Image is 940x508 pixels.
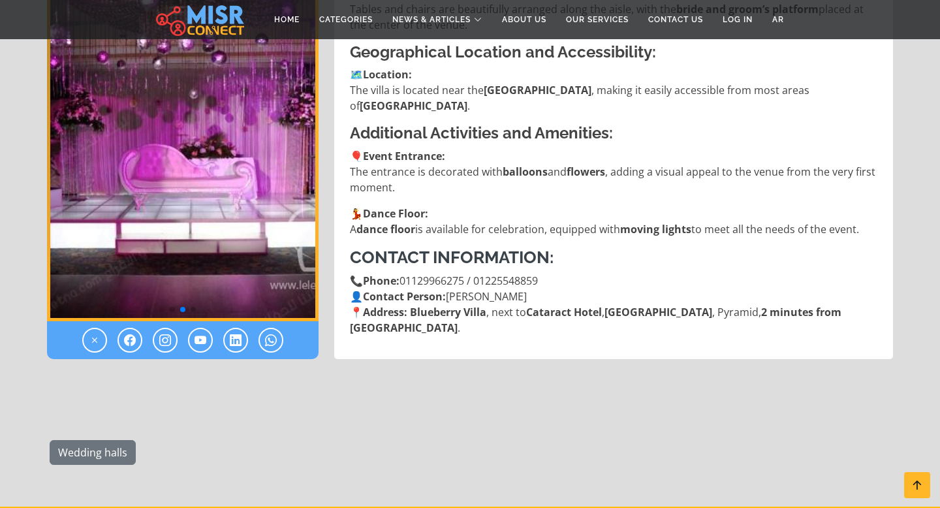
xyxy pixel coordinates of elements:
span: News & Articles [392,14,471,25]
strong: dance floor [356,222,415,236]
span: Go to slide 2 [180,307,185,312]
img: main.misr_connect [156,3,243,36]
a: Log in [713,7,762,32]
p: 🗺️ The villa is located near the , making it easily accessible from most areas of . [350,67,880,114]
strong: Cataract Hotel [526,305,602,319]
strong: 2 minutes from [GEOGRAPHIC_DATA] [350,305,841,335]
a: Our Services [556,7,638,32]
a: Wedding halls [50,440,136,465]
strong: Dance Floor: [363,206,428,221]
p: 📞 01129966275 / 01225548859 👤 [PERSON_NAME] 📍 , next to , , Pyramid, . [350,273,880,336]
strong: balloons [503,165,548,179]
strong: Address: [363,305,407,319]
strong: Event Entrance: [363,149,445,163]
strong: Additional Activities and Amenities: [350,123,613,142]
strong: Contact Person: [363,289,446,304]
strong: Phone: [363,274,399,288]
strong: Blueberry Villa [410,305,486,319]
a: Home [264,7,309,32]
p: 💃 A is available for celebration, equipped with to meet all the needs of the event. [350,206,880,237]
strong: Location: [363,67,412,82]
p: 🎈 The entrance is decorated with and , adding a visual appeal to the venue from the very first mo... [350,148,880,195]
a: News & Articles [383,7,492,32]
a: Contact Us [638,7,713,32]
strong: Contact Information: [350,247,554,267]
a: Categories [309,7,383,32]
strong: Geographical Location and Accessibility: [350,42,656,61]
strong: [GEOGRAPHIC_DATA] [360,99,467,113]
strong: flowers [567,165,605,179]
span: Go to slide 3 [191,307,196,312]
strong: moving lights [620,222,691,236]
a: About Us [492,7,556,32]
span: Go to slide 1 [170,307,175,312]
strong: [GEOGRAPHIC_DATA] [484,83,591,97]
strong: [GEOGRAPHIC_DATA] [604,305,712,319]
a: AR [762,7,794,32]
